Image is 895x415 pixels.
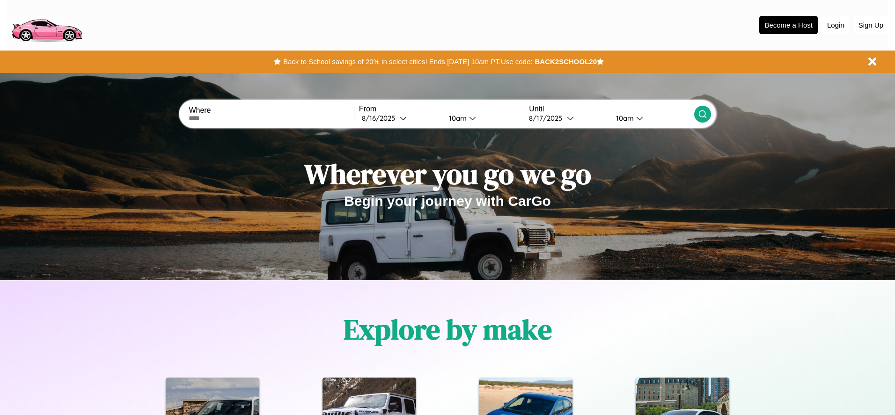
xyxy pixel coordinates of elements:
b: BACK2SCHOOL20 [535,58,597,66]
button: 8/16/2025 [359,113,441,123]
button: Become a Host [759,16,818,34]
h1: Explore by make [344,310,552,349]
label: Until [529,105,694,113]
button: 10am [609,113,694,123]
div: 10am [444,114,469,123]
div: 10am [611,114,636,123]
label: From [359,105,524,113]
div: 8 / 16 / 2025 [362,114,400,123]
button: Sign Up [854,16,888,34]
button: Back to School savings of 20% in select cities! Ends [DATE] 10am PT.Use code: [281,55,535,68]
img: logo [7,5,86,44]
div: 8 / 17 / 2025 [529,114,567,123]
button: Login [822,16,849,34]
button: 10am [441,113,524,123]
label: Where [189,106,353,115]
